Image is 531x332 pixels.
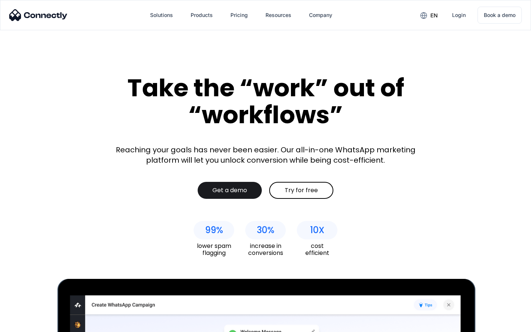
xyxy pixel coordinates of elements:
[111,145,420,165] div: Reaching your goals has never been easier. Our all-in-one WhatsApp marketing platform will let yo...
[7,319,44,329] aside: Language selected: English
[285,187,318,194] div: Try for free
[9,9,67,21] img: Connectly Logo
[225,6,254,24] a: Pricing
[265,10,291,20] div: Resources
[269,182,333,199] a: Try for free
[430,10,438,21] div: en
[194,242,234,256] div: lower spam flagging
[230,10,248,20] div: Pricing
[191,10,213,20] div: Products
[15,319,44,329] ul: Language list
[100,75,431,128] div: Take the “work” out of “workflows”
[297,242,337,256] div: cost efficient
[212,187,247,194] div: Get a demo
[257,225,274,235] div: 30%
[478,7,522,24] a: Book a demo
[245,242,286,256] div: increase in conversions
[309,10,332,20] div: Company
[452,10,466,20] div: Login
[150,10,173,20] div: Solutions
[310,225,324,235] div: 10X
[446,6,472,24] a: Login
[205,225,223,235] div: 99%
[198,182,262,199] a: Get a demo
